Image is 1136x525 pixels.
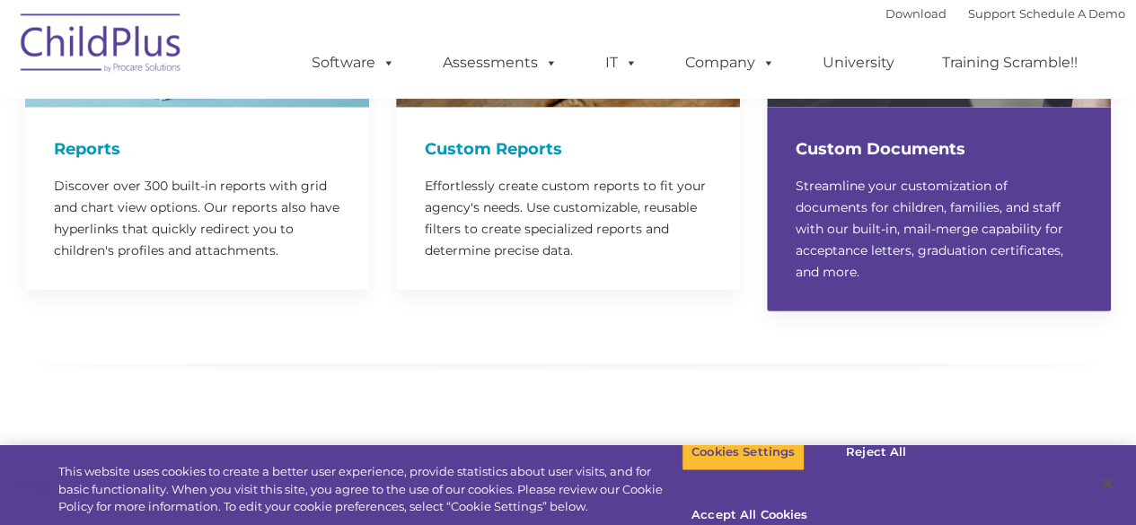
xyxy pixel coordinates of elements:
[924,45,1096,81] a: Training Scramble!!
[54,175,340,261] p: Discover over 300 built-in reports with grid and chart view options. Our reports also have hyperl...
[54,136,340,162] h4: Reports
[682,433,805,471] button: Cookies Settings
[294,45,413,81] a: Software
[796,136,1082,162] h4: Custom Documents
[1088,464,1127,503] button: Close
[587,45,656,81] a: IT
[796,175,1082,283] p: Streamline your customization of documents for children, families, and staff with our built-in, m...
[425,175,711,261] p: Effortlessly create custom reports to fit your agency's needs. Use customizable, reusable filters...
[667,45,793,81] a: Company
[425,136,711,162] h4: Custom Reports
[1019,6,1125,21] a: Schedule A Demo
[12,1,191,91] img: ChildPlus by Procare Solutions
[820,433,932,471] button: Reject All
[885,6,1125,21] font: |
[805,45,912,81] a: University
[968,6,1016,21] a: Support
[885,6,947,21] a: Download
[425,45,576,81] a: Assessments
[58,463,682,516] div: This website uses cookies to create a better user experience, provide statistics about user visit...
